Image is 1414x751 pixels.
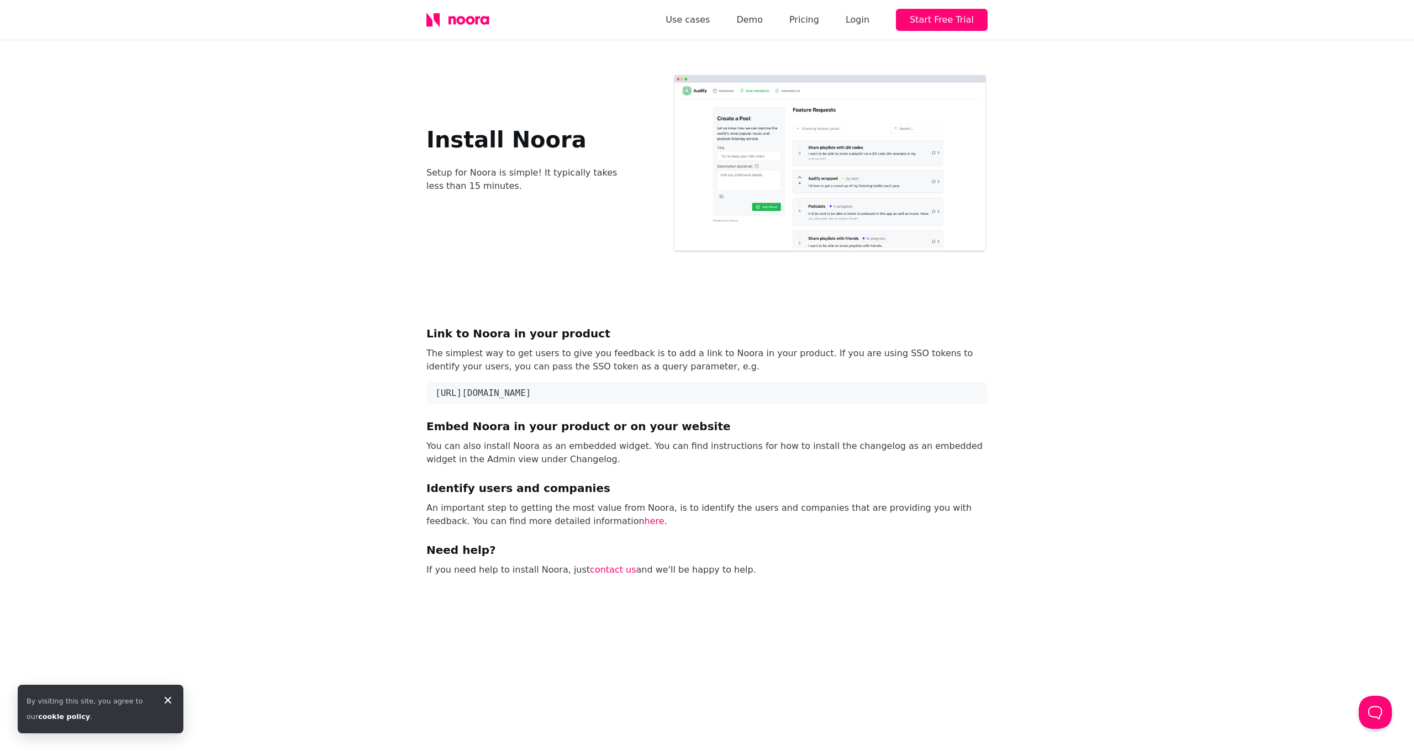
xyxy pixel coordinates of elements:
[426,501,988,528] p: An important step to getting the most value from Noora, is to identify the users and companies th...
[1359,696,1392,729] iframe: Help Scout Beacon - Open
[426,382,988,404] pre: [URL][DOMAIN_NAME]
[426,563,988,577] p: If you need help to install Noora, just and we'll be happy to help.
[426,541,988,559] h2: Need help?
[645,516,664,526] a: here
[426,479,988,497] h2: Identify users and companies
[38,712,90,721] a: cookie policy
[672,73,988,253] img: hero.png
[590,564,636,575] a: contact us
[846,12,869,28] div: Login
[426,126,637,153] h1: Install Noora
[426,166,637,193] p: Setup for Noora is simple! It typically takes less than 15 minutes.
[426,440,988,466] p: You can also install Noora as an embedded widget. You can find instructions for how to install th...
[426,347,988,404] p: The simplest way to get users to give you feedback is to add a link to Noora in your product. If ...
[426,417,988,435] h2: Embed Noora in your product or on your website
[666,12,710,28] a: Use cases
[426,325,988,342] h2: Link to Noora in your product
[27,694,152,724] div: By visiting this site, you agree to our .
[789,12,819,28] a: Pricing
[896,9,988,31] button: Start Free Trial
[736,12,763,28] a: Demo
